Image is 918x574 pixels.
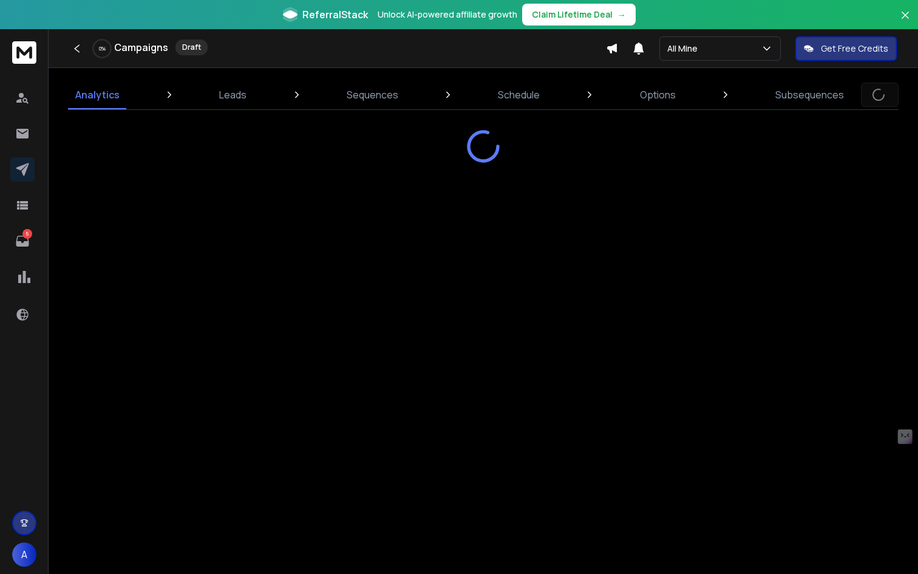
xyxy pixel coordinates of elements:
button: Get Free Credits [795,36,897,61]
button: Close banner [897,7,913,36]
p: Subsequences [775,87,844,102]
a: Analytics [68,80,127,109]
a: Options [633,80,683,109]
div: Draft [175,39,208,55]
h1: Campaigns [114,40,168,55]
p: All Mine [667,43,702,55]
span: → [617,9,626,21]
button: A [12,542,36,567]
button: Claim Lifetime Deal→ [522,4,636,26]
p: Leads [219,87,246,102]
p: Sequences [347,87,398,102]
span: ReferralStack [302,7,368,22]
a: Subsequences [768,80,851,109]
a: Schedule [491,80,547,109]
p: Schedule [498,87,540,102]
p: 0 % [99,45,106,52]
p: Unlock AI-powered affiliate growth [378,9,517,21]
p: 5 [22,229,32,239]
p: Get Free Credits [821,43,888,55]
a: 5 [10,229,35,253]
a: Sequences [339,80,406,109]
p: Options [640,87,676,102]
p: Analytics [75,87,120,102]
a: Leads [212,80,254,109]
